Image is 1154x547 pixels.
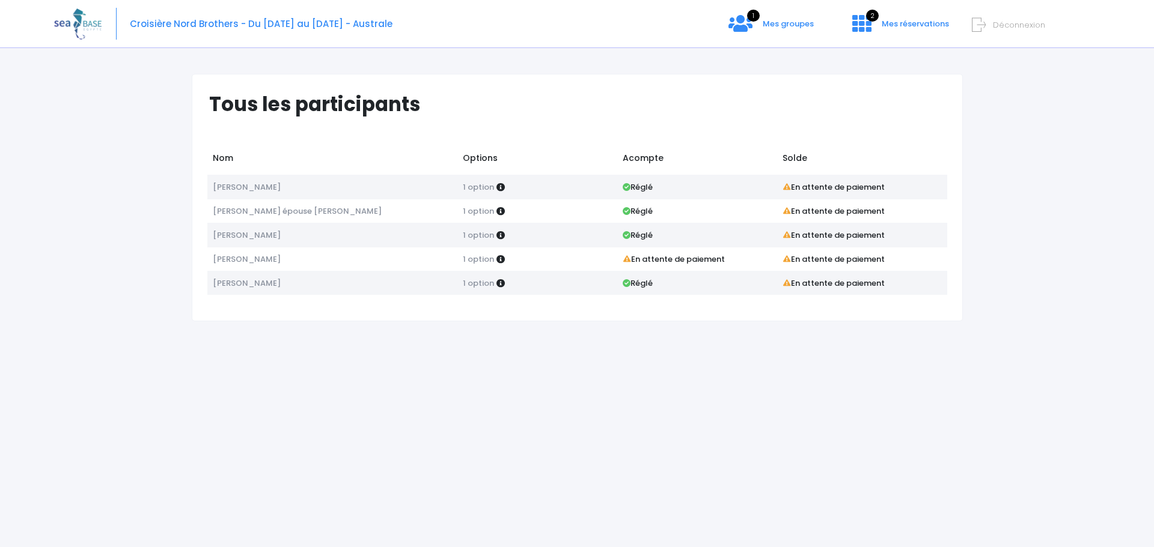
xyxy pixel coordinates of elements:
[623,229,653,241] strong: Réglé
[623,253,725,265] strong: En attente de paiement
[623,181,653,193] strong: Réglé
[617,146,777,175] td: Acompte
[213,277,281,289] span: [PERSON_NAME]
[783,181,885,193] strong: En attente de paiement
[463,253,494,265] span: 1 option
[763,18,814,29] span: Mes groupes
[843,22,956,34] a: 2 Mes réservations
[209,92,956,116] h1: Tous les participants
[866,10,879,22] span: 2
[747,10,760,22] span: 1
[783,229,885,241] strong: En attente de paiement
[213,181,281,193] span: [PERSON_NAME]
[783,277,885,289] strong: En attente de paiement
[213,229,281,241] span: [PERSON_NAME]
[623,277,653,289] strong: Réglé
[457,146,617,175] td: Options
[213,253,281,265] span: [PERSON_NAME]
[130,17,392,30] span: Croisière Nord Brothers - Du [DATE] au [DATE] - Australe
[993,19,1045,31] span: Déconnexion
[463,205,494,217] span: 1 option
[213,205,382,217] span: [PERSON_NAME] épouse [PERSON_NAME]
[719,22,823,34] a: 1 Mes groupes
[463,181,494,193] span: 1 option
[623,205,653,217] strong: Réglé
[882,18,949,29] span: Mes réservations
[783,205,885,217] strong: En attente de paiement
[463,229,494,241] span: 1 option
[783,253,885,265] strong: En attente de paiement
[777,146,947,175] td: Solde
[463,277,494,289] span: 1 option
[207,146,457,175] td: Nom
